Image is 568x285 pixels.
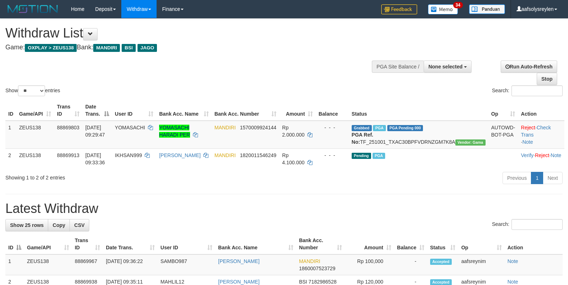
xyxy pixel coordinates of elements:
th: User ID: activate to sort column ascending [112,100,156,121]
input: Search: [511,219,563,230]
span: MANDIRI [215,152,236,158]
span: IKHSAN999 [115,152,142,158]
div: - - - [319,124,346,131]
td: SAMBO987 [158,254,215,275]
span: Grabbed [352,125,372,131]
span: Copy [53,222,65,228]
span: Copy 1570009924144 to clipboard [240,125,276,130]
span: Marked by aafsolysreylen [373,153,385,159]
span: PGA Pending [387,125,423,131]
a: Show 25 rows [5,219,48,231]
td: 88869967 [72,254,103,275]
span: 88869913 [57,152,79,158]
th: Status: activate to sort column ascending [427,234,459,254]
a: 1 [531,172,543,184]
td: · · [518,148,564,169]
span: [DATE] 09:29:47 [85,125,105,138]
span: MANDIRI [93,44,120,52]
span: None selected [428,64,463,70]
td: AUTOWD-BOT-PGA [488,121,518,149]
span: 34 [453,2,463,8]
th: ID: activate to sort column descending [5,234,24,254]
th: Balance: activate to sort column ascending [394,234,427,254]
th: Action [518,100,564,121]
th: Bank Acc. Name: activate to sort column ascending [215,234,296,254]
th: Op: activate to sort column ascending [458,234,504,254]
span: [DATE] 09:33:36 [85,152,105,165]
img: panduan.png [469,4,505,14]
td: ZEUS138 [16,121,54,149]
span: OXPLAY > ZEUS138 [25,44,77,52]
img: Button%20Memo.svg [428,4,458,14]
td: Rp 100,000 [345,254,394,275]
th: Amount: activate to sort column ascending [279,100,316,121]
a: YOMASACHI HARADI PER [159,125,190,138]
input: Search: [511,85,563,96]
span: YOMASACHI [115,125,145,130]
a: Note [522,139,533,145]
span: Vendor URL: https://trx31.1velocity.biz [455,139,486,146]
th: Op: activate to sort column ascending [488,100,518,121]
th: Amount: activate to sort column ascending [345,234,394,254]
td: 1 [5,254,24,275]
span: BSI [299,279,307,285]
td: aafsreynim [458,254,504,275]
th: ID [5,100,16,121]
th: Bank Acc. Name: activate to sort column ascending [156,100,212,121]
a: Check Trans [521,125,551,138]
span: CSV [74,222,85,228]
th: Trans ID: activate to sort column ascending [54,100,82,121]
a: Reject [521,125,535,130]
span: Copy 1820011546249 to clipboard [240,152,276,158]
td: 2 [5,148,16,169]
a: Stop [537,73,557,85]
a: Previous [502,172,531,184]
th: Game/API: activate to sort column ascending [16,100,54,121]
a: Verify [521,152,533,158]
span: Show 25 rows [10,222,44,228]
td: ZEUS138 [24,254,72,275]
a: Note [508,279,518,285]
span: MANDIRI [299,258,320,264]
div: PGA Site Balance / [372,61,424,73]
th: Balance [316,100,349,121]
a: Note [508,258,518,264]
th: User ID: activate to sort column ascending [158,234,215,254]
b: PGA Ref. No: [352,132,373,145]
a: [PERSON_NAME] [218,258,260,264]
td: - [394,254,427,275]
th: Bank Acc. Number: activate to sort column ascending [212,100,279,121]
a: Reject [535,152,549,158]
td: TF_251001_TXAC30BPFVDRNZGM7K8A [349,121,488,149]
a: Note [551,152,562,158]
th: Game/API: activate to sort column ascending [24,234,72,254]
a: Next [543,172,563,184]
span: Copy 1860007523729 to clipboard [299,266,335,271]
span: 88869803 [57,125,79,130]
a: Copy [48,219,70,231]
h1: Withdraw List [5,26,371,40]
span: BSI [122,44,136,52]
label: Search: [492,219,563,230]
label: Search: [492,85,563,96]
span: JAGO [138,44,157,52]
h1: Latest Withdraw [5,201,563,216]
div: Showing 1 to 2 of 2 entries [5,171,231,181]
td: ZEUS138 [16,148,54,169]
a: [PERSON_NAME] [218,279,260,285]
button: None selected [424,61,472,73]
a: [PERSON_NAME] [159,152,200,158]
th: Status [349,100,488,121]
span: Accepted [430,259,452,265]
span: Marked by aafsolysreylen [373,125,386,131]
div: - - - [319,152,346,159]
h4: Game: Bank: [5,44,371,51]
th: Action [505,234,563,254]
select: Showentries [18,85,45,96]
th: Trans ID: activate to sort column ascending [72,234,103,254]
img: Feedback.jpg [381,4,417,14]
span: Copy 7182986528 to clipboard [308,279,337,285]
label: Show entries [5,85,60,96]
span: MANDIRI [215,125,236,130]
span: Pending [352,153,371,159]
